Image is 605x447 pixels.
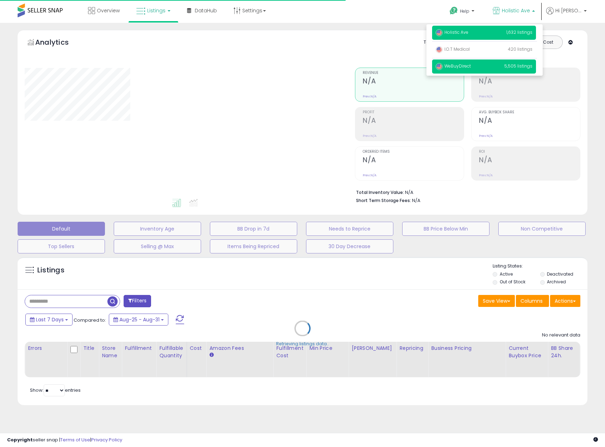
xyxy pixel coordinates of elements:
[444,1,481,23] a: Help
[502,7,530,14] span: Holistic Ave
[460,8,469,14] span: Help
[363,117,464,126] h2: N/A
[449,6,458,15] i: Get Help
[436,29,443,36] img: usa.png
[479,173,493,177] small: Prev: N/A
[479,77,580,87] h2: N/A
[436,46,443,53] img: usa.png
[210,222,297,236] button: BB Drop in 7d
[498,222,586,236] button: Non Competitive
[436,29,468,35] span: Holistic Ave
[546,7,587,23] a: Hi [PERSON_NAME]
[504,63,532,69] span: 5,505 listings
[363,111,464,114] span: Profit
[363,173,376,177] small: Prev: N/A
[35,37,82,49] h5: Analytics
[114,222,201,236] button: Inventory Age
[479,134,493,138] small: Prev: N/A
[18,239,105,253] button: Top Sellers
[356,197,411,203] b: Short Term Storage Fees:
[436,46,470,52] span: I.O.T Medical
[424,39,451,46] div: Totals For
[436,63,443,70] img: usa.png
[356,188,575,196] li: N/A
[363,156,464,165] h2: N/A
[479,156,580,165] h2: N/A
[276,341,329,347] div: Retrieving listings data..
[555,7,582,14] span: Hi [PERSON_NAME]
[363,77,464,87] h2: N/A
[356,189,404,195] b: Total Inventory Value:
[508,46,532,52] span: 420 listings
[147,7,166,14] span: Listings
[306,222,393,236] button: Needs to Reprice
[363,134,376,138] small: Prev: N/A
[479,150,580,154] span: ROI
[97,7,120,14] span: Overview
[210,239,297,253] button: Items Being Repriced
[363,150,464,154] span: Ordered Items
[195,7,217,14] span: DataHub
[306,239,393,253] button: 30 Day Decrease
[363,94,376,99] small: Prev: N/A
[479,94,493,99] small: Prev: N/A
[479,117,580,126] h2: N/A
[402,222,489,236] button: BB Price Below Min
[363,71,464,75] span: Revenue
[479,111,580,114] span: Avg. Buybox Share
[506,29,532,35] span: 1,632 listings
[114,239,201,253] button: Selling @ Max
[412,197,420,204] span: N/A
[436,63,471,69] span: WeBuyDirect
[18,222,105,236] button: Default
